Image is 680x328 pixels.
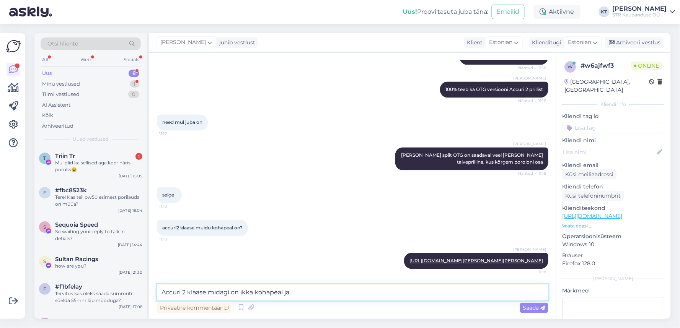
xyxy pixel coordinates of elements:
span: [PERSON_NAME] split OTG on saadaval veel [PERSON_NAME] talveprillina, kus kõrgem poroloni osa [401,153,544,165]
div: how are you? [55,263,142,270]
div: Tervitus kas oleks saada summuti sõelda 55mm läbimõõduga? [55,290,142,304]
p: Windows 10 [563,240,665,248]
span: 100% teeb ka OTG versiooni Accuri 2 prillist [445,87,543,93]
input: Lisa tag [563,122,665,133]
textarea: Accuri 2 klaase midagi on ikka kohapeal ja [157,284,548,300]
div: STR Kaubanduse OÜ [613,12,667,18]
div: [GEOGRAPHIC_DATA], [GEOGRAPHIC_DATA] [565,78,649,94]
a: [PERSON_NAME]STR Kaubanduse OÜ [613,6,675,18]
span: need mul juba on [162,120,202,125]
span: T [44,155,46,161]
span: accuri2 klaase muidu kohapeal on? [162,225,243,231]
div: 1 [135,153,142,160]
img: Askly Logo [6,39,21,54]
span: 11:17 [159,131,188,137]
a: [URL][DOMAIN_NAME] [563,213,623,219]
b: Uus! [403,8,417,15]
div: # w6ajfwf3 [581,61,631,70]
div: Minu vestlused [42,80,80,88]
div: [DATE] 15:05 [119,173,142,179]
span: 11:18 [159,237,188,242]
span: Nähtud ✓ 11:16 [517,98,546,104]
div: Arhiveeritud [42,122,73,130]
p: Klienditeekond [563,204,665,212]
div: Küsi meiliaadressi [563,169,617,180]
div: Aktiivne [534,5,581,19]
div: KT [599,6,610,17]
p: Firefox 128.0 [563,260,665,268]
div: Klient [464,39,483,47]
span: #f1bfelay [55,283,82,290]
span: [PERSON_NAME] [160,38,206,47]
span: [PERSON_NAME] [513,76,546,81]
div: Proovi tasuta juba täna: [403,7,489,16]
span: [PERSON_NAME] [513,141,546,147]
div: Privaatne kommentaar [157,303,232,313]
span: Otsi kliente [47,40,78,48]
div: Mul olid ka sellised aga koer näris puruks😫 [55,159,142,173]
input: Lisa nimi [563,148,656,156]
div: Tiimi vestlused [42,91,80,98]
p: Vaata edasi ... [563,222,665,229]
span: #fbc8523k [55,187,87,194]
div: 0 [128,91,139,98]
span: Uued vestlused [73,136,109,143]
span: 11:18 [517,270,546,275]
p: Kliendi email [563,161,665,169]
div: Tere! Kas teil pw50 esimest porilauda on müüa? [55,194,142,208]
p: Märkmed [563,287,665,295]
div: Socials [122,55,141,65]
span: Estonian [568,38,592,47]
div: 1 [130,80,139,88]
div: All [41,55,49,65]
span: w [568,64,573,70]
div: Kliendi info [563,101,665,108]
div: So waiting your reply to talk in detials? [55,228,142,242]
span: 11:18 [159,204,188,209]
span: selge [162,192,174,198]
div: Küsi telefoninumbrit [563,191,624,201]
p: Kliendi tag'id [563,112,665,120]
span: Sultan Racings [55,256,98,263]
span: f [43,190,46,195]
div: Kõik [42,112,53,119]
div: Klienditugi [529,39,562,47]
div: Web [79,55,93,65]
div: [DATE] 21:30 [119,270,142,275]
div: [DATE] 19:04 [118,208,142,213]
p: Kliendi telefon [563,183,665,191]
span: Estonian [489,38,513,47]
div: Uus [42,70,52,77]
span: [PERSON_NAME] [513,247,546,253]
span: f [43,286,46,292]
button: Emailid [492,5,525,19]
div: 8 [129,70,139,77]
p: Brauser [563,252,665,260]
div: [DATE] 14:44 [118,242,142,248]
div: Arhiveeri vestlus [605,37,664,48]
a: [URL][DOMAIN_NAME][PERSON_NAME][PERSON_NAME] [409,258,543,264]
span: Nähtud ✓ 11:16 [517,65,546,71]
div: [PERSON_NAME] [613,6,667,12]
div: [PERSON_NAME] [563,275,665,282]
span: Saada [523,304,545,311]
div: [DATE] 17:08 [119,304,142,310]
div: AI Assistent [42,101,70,109]
span: Karlee Gray [55,318,105,325]
span: Sequoia Speed [55,221,98,228]
p: Operatsioonisüsteem [563,232,665,240]
span: Online [631,62,662,70]
span: S [44,258,46,264]
span: Nähtud ✓ 11:18 [517,171,546,177]
div: juhib vestlust [216,39,255,47]
span: S [44,224,46,230]
p: Kliendi nimi [563,136,665,145]
span: Triin Tr [55,153,75,159]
